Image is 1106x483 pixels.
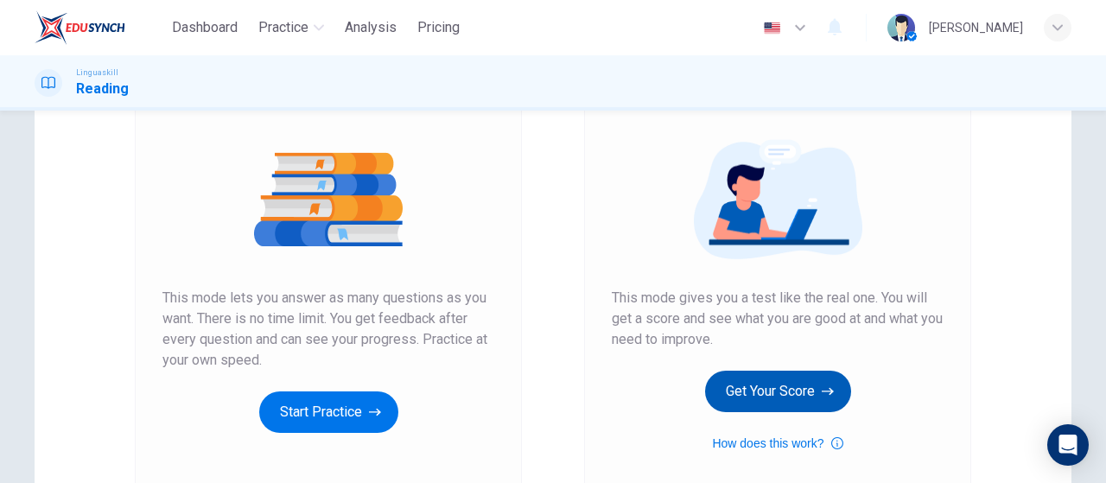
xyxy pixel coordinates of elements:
[35,10,165,45] a: EduSynch logo
[705,371,851,412] button: Get Your Score
[165,12,245,43] button: Dashboard
[345,17,397,38] span: Analysis
[417,17,460,38] span: Pricing
[712,433,842,454] button: How does this work?
[76,67,118,79] span: Linguaskill
[172,17,238,38] span: Dashboard
[259,391,398,433] button: Start Practice
[761,22,783,35] img: en
[887,14,915,41] img: Profile picture
[338,12,404,43] button: Analysis
[162,288,494,371] span: This mode lets you answer as many questions as you want. There is no time limit. You get feedback...
[76,79,129,99] h1: Reading
[251,12,331,43] button: Practice
[410,12,467,43] button: Pricing
[612,288,944,350] span: This mode gives you a test like the real one. You will get a score and see what you are good at a...
[1047,424,1089,466] div: Open Intercom Messenger
[929,17,1023,38] div: [PERSON_NAME]
[258,17,308,38] span: Practice
[35,10,125,45] img: EduSynch logo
